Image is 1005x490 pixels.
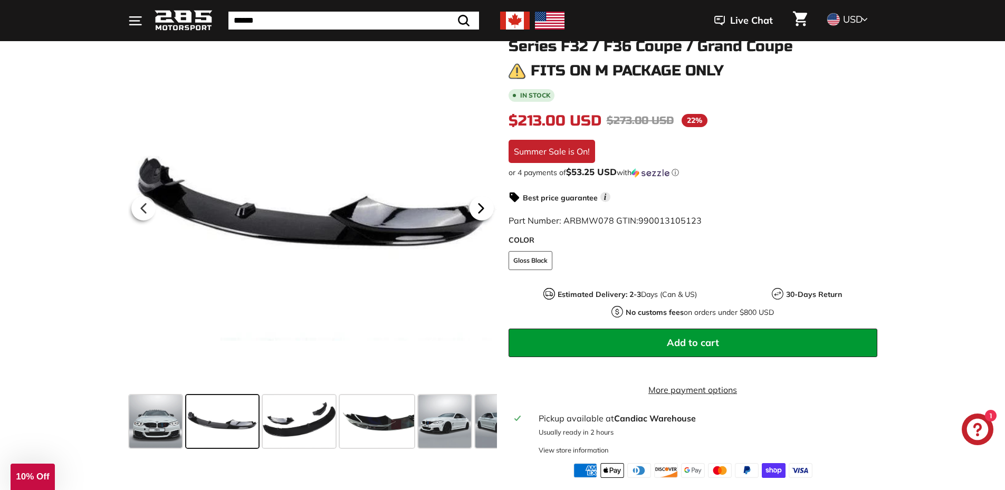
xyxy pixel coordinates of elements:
img: Sezzle [631,168,669,178]
span: Add to cart [667,337,719,349]
button: Add to cart [509,329,877,357]
img: diners_club [627,463,651,478]
span: $53.25 USD [566,166,617,177]
p: Days (Can & US) [558,289,697,300]
div: Pickup available at [539,412,870,425]
a: Cart [787,3,813,39]
span: 10% Off [16,472,49,482]
strong: Best price guarantee [523,193,598,203]
span: 22% [682,114,707,127]
button: Live Chat [701,7,787,34]
span: $273.00 USD [607,114,674,127]
img: shopify_pay [762,463,786,478]
label: COLOR [509,235,877,246]
div: Summer Sale is On! [509,140,595,163]
span: Part Number: ARBMW078 GTIN: [509,215,702,226]
img: google_pay [681,463,705,478]
strong: No customs fees [626,308,684,317]
h3: Fits on M Package Only [531,63,724,79]
span: i [600,192,610,202]
div: or 4 payments of$53.25 USDwithSezzle Click to learn more about Sezzle [509,167,877,178]
img: apple_pay [600,463,624,478]
img: paypal [735,463,759,478]
img: discover [654,463,678,478]
inbox-online-store-chat: Shopify online store chat [959,414,997,448]
strong: 30-Days Return [786,290,842,299]
img: Logo_285_Motorsport_areodynamics_components [155,8,213,33]
strong: Candiac Warehouse [614,413,696,424]
span: 990013105123 [638,215,702,226]
b: In stock [520,92,550,99]
p: Usually ready in 2 hours [539,427,870,437]
img: warning.png [509,63,525,80]
h1: M Style Front Lip Splitter - [DATE]-[DATE] BMW 4 Series F32 / F36 Coupe / Grand Coupe [509,22,877,55]
span: $213.00 USD [509,112,601,130]
span: USD [843,13,863,25]
img: american_express [573,463,597,478]
img: master [708,463,732,478]
input: Search [228,12,479,30]
a: More payment options [509,383,877,396]
div: or 4 payments of with [509,167,877,178]
span: Live Chat [730,14,773,27]
div: 10% Off [11,464,55,490]
img: visa [789,463,812,478]
strong: Estimated Delivery: 2-3 [558,290,641,299]
p: on orders under $800 USD [626,307,774,318]
div: View store information [539,445,609,455]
